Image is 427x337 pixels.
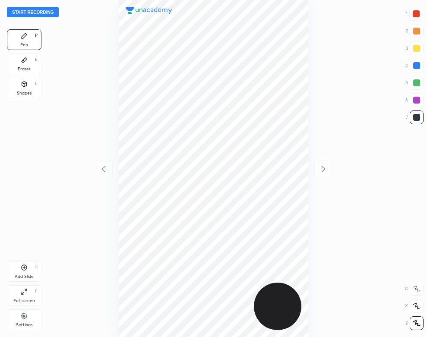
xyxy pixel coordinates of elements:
button: Start recording [7,7,59,17]
div: 7 [406,110,424,124]
div: P [35,33,38,38]
div: 5 [405,76,424,90]
div: Pen [20,43,28,47]
div: Settings [16,323,32,327]
div: Full screen [13,299,35,303]
div: F [35,289,38,293]
div: H [35,265,38,269]
div: X [405,299,424,313]
img: logo.38c385cc.svg [126,7,172,14]
div: Eraser [18,67,31,71]
div: 3 [406,41,424,55]
div: Shapes [17,91,32,95]
div: 1 [406,7,423,21]
div: Z [405,316,424,330]
div: L [35,82,38,86]
div: 2 [406,24,424,38]
div: Add Slide [15,274,34,279]
div: 4 [405,59,424,72]
div: E [35,57,38,62]
div: C [405,282,424,296]
div: 6 [405,93,424,107]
